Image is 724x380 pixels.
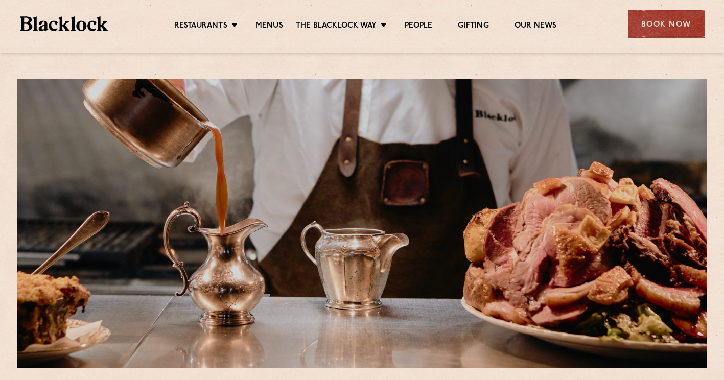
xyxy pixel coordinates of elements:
[515,21,557,32] a: Our News
[628,10,705,38] div: Book Now
[405,21,432,32] a: People
[255,21,283,32] a: Menus
[20,16,108,31] img: BL_Textured_Logo-footer-cropped.svg
[458,21,488,32] a: Gifting
[174,21,227,32] a: Restaurants
[296,21,377,32] a: The Blacklock Way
